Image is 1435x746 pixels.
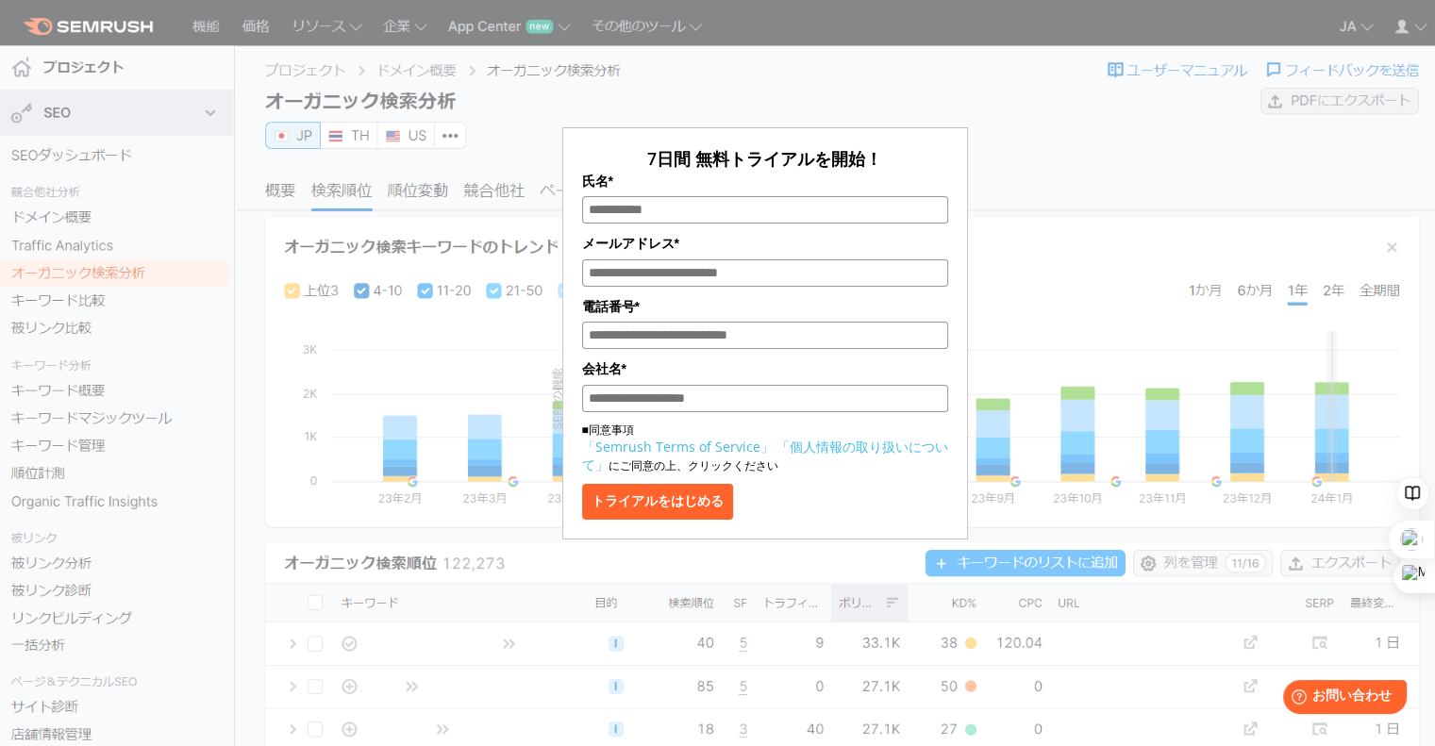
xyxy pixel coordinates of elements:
[582,484,733,520] button: トライアルをはじめる
[582,233,948,254] label: メールアドレス*
[647,147,882,170] span: 7日間 無料トライアルを開始！
[582,422,948,474] p: ■同意事項 にご同意の上、クリックください
[1267,672,1414,725] iframe: Help widget launcher
[582,438,774,456] a: 「Semrush Terms of Service」
[582,438,948,473] a: 「個人情報の取り扱いについて」
[582,296,948,317] label: 電話番号*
